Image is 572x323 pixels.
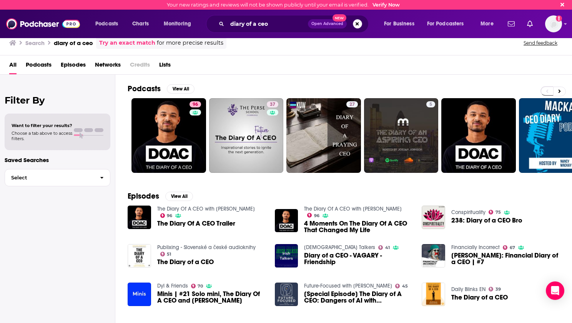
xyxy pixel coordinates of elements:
span: Select [5,175,94,180]
h2: Filter By [5,95,110,106]
a: 45 [395,284,408,288]
span: 96 [167,214,172,218]
span: 96 [314,214,319,218]
a: Verify Now [372,2,400,8]
a: 96 [160,213,173,218]
svg: Email not verified [556,15,562,22]
span: Podcasts [95,18,118,29]
input: Search podcasts, credits, & more... [227,18,308,30]
a: 51 [160,252,171,256]
a: Lists [159,59,171,74]
a: Networks [95,59,121,74]
a: Show notifications dropdown [524,17,536,30]
img: The Diary Of A CEO Trailer [128,206,151,229]
img: The Diary of a CEO [128,244,151,268]
div: Your new ratings and reviews will not be shown publicly until your email is verified. [167,2,400,8]
a: 27 [286,98,361,173]
img: The Diary of a CEO [422,283,445,306]
img: [Special Episode] The Diary of A CEO: Dangers of AI with Mo Gawdat and Steven Bartlett Diary of A... [275,283,298,306]
img: Podchaser - Follow, Share and Rate Podcasts [6,17,80,31]
span: [Special Episode] The Diary of A CEO: Dangers of AI with [PERSON_NAME] and [PERSON_NAME] Diary of... [304,291,412,304]
a: Charts [127,18,153,30]
a: 5 [426,101,435,107]
a: 75 [489,210,501,214]
a: 70 [191,284,203,288]
a: 37 [209,98,284,173]
button: Open AdvancedNew [308,19,347,28]
img: Diary of a CEO - VAGARY - Friendship [275,244,298,268]
button: open menu [422,18,475,30]
span: 39 [496,288,501,291]
img: 238: Diary of a CEO Bro [422,206,445,229]
span: Podcasts [26,59,52,74]
span: Charts [132,18,149,29]
span: Episodes [61,59,86,74]
button: Send feedback [521,40,560,46]
a: 41 [378,245,390,250]
img: 4 Moments On The Diary Of A CEO That Changed My Life [275,209,298,233]
span: The Diary of a CEO [451,294,508,301]
a: Anna Njoroge: Financial Diary of a CEO | #7 [451,252,560,265]
a: 96 [190,101,201,107]
a: 5 [364,98,439,173]
div: Search podcasts, credits, & more... [213,15,376,33]
span: 70 [198,285,203,288]
a: 96 [307,213,319,218]
span: 5 [429,101,432,109]
p: Saved Searches [5,156,110,164]
img: Anna Njoroge: Financial Diary of a CEO | #7 [422,244,445,268]
button: open menu [475,18,503,30]
div: Open Intercom Messenger [546,281,564,300]
span: Want to filter your results? [12,123,72,128]
span: 27 [349,101,355,109]
a: Conspirituality [451,209,486,216]
a: 4 Moments On The Diary Of A CEO That Changed My Life [304,220,412,233]
button: open menu [158,18,201,30]
button: View All [167,84,195,94]
a: Irish Talkers [304,244,375,251]
h3: Search [25,39,45,47]
a: 39 [489,287,501,291]
span: More [481,18,494,29]
a: 37 [267,101,278,107]
a: The Diary Of A CEO with Steven Bartlett [157,206,255,212]
span: For Business [384,18,414,29]
img: Minis | #21 Solo mini, The Diary Of A CEO and Elon Musk [128,283,151,306]
a: 238: Diary of a CEO Bro [451,217,522,224]
span: New [333,14,346,22]
a: The Diary of a CEO [157,259,214,265]
span: Monitoring [164,18,191,29]
a: Publixing - Slovenské a české audioknihy [157,244,256,251]
a: PodcastsView All [128,84,195,94]
span: For Podcasters [427,18,464,29]
a: Show notifications dropdown [505,17,518,30]
span: [PERSON_NAME]: Financial Diary of a CEO | #7 [451,252,560,265]
a: Dyl & Friends [157,283,188,289]
button: open menu [379,18,424,30]
a: [Special Episode] The Diary of A CEO: Dangers of AI with Mo Gawdat and Steven Bartlett Diary of A... [304,291,412,304]
a: The Diary Of A CEO Trailer [157,220,235,227]
button: open menu [90,18,128,30]
img: User Profile [545,15,562,32]
a: All [9,59,17,74]
span: 75 [496,211,501,214]
button: View All [165,192,193,201]
a: EpisodesView All [128,191,193,201]
span: 41 [385,246,390,249]
a: 27 [346,101,358,107]
h3: diary of a ceo [54,39,93,47]
span: Credits [130,59,150,74]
